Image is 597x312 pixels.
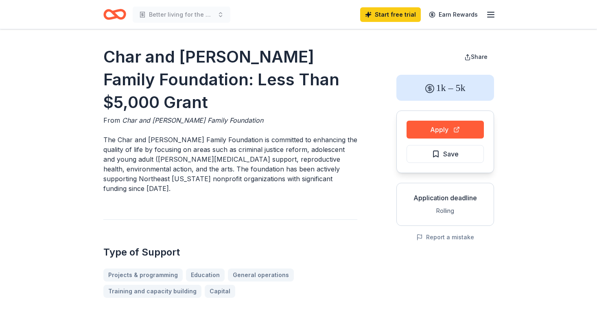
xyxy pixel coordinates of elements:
span: Share [471,53,488,60]
span: Better living for the Animal Rescue [149,10,214,19]
a: Capital [205,285,235,298]
span: Save [443,149,459,159]
p: The Char and [PERSON_NAME] Family Foundation is committed to enhancing the quality of life by foc... [103,135,357,193]
button: Share [458,49,494,65]
div: 1k – 5k [396,75,494,101]
a: Training and capacity building [103,285,201,298]
a: Start free trial [360,7,421,22]
a: General operations [228,269,294,282]
h2: Type of Support [103,246,357,259]
button: Report a mistake [416,232,474,242]
button: Better living for the Animal Rescue [133,6,230,23]
a: Earn Rewards [424,7,483,22]
a: Projects & programming [103,269,183,282]
button: Apply [407,121,484,139]
span: Char and [PERSON_NAME] Family Foundation [122,116,263,124]
div: Application deadline [403,193,487,203]
div: Rolling [403,206,487,216]
a: Education [186,269,225,282]
button: Save [407,145,484,163]
a: Home [103,5,126,24]
div: From [103,115,357,125]
h1: Char and [PERSON_NAME] Family Foundation: Less Than $5,000 Grant [103,45,357,114]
